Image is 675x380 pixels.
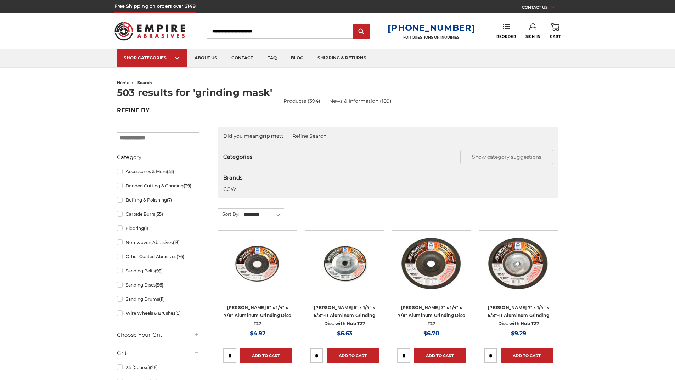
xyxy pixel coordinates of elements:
[184,183,191,188] span: (39)
[187,49,224,67] a: about us
[167,197,172,203] span: (7)
[310,236,379,292] img: 5" aluminum grinding wheel with hub
[173,240,180,245] span: (13)
[117,331,199,339] h5: Choose Your Grit
[501,348,553,363] a: Add to Cart
[124,55,180,61] div: SHOP CATEGORIES
[310,49,373,67] a: shipping & returns
[397,236,466,326] a: 7" Aluminum Grinding Wheel
[223,236,292,326] a: 5" Aluminum Grinding Wheel
[550,23,561,39] a: Cart
[223,150,553,164] h5: Categories
[117,88,558,97] h1: 503 results for 'grinding mask'
[223,186,236,192] a: CGW
[117,293,199,305] a: Sanding Drums(11)
[176,254,184,259] span: (76)
[117,279,199,291] a: Sanding Discs(96)
[117,153,199,161] h5: Category
[259,133,283,139] strong: grip matt
[218,209,240,219] label: Sort By:
[329,97,392,105] a: News & Information (109)
[388,23,475,33] a: [PHONE_NUMBER]
[337,330,352,337] span: $6.63
[167,169,174,174] span: (41)
[114,17,185,45] img: Empire Abrasives
[159,296,165,302] span: (11)
[117,194,199,206] a: Buffing & Polishing(7)
[117,361,199,374] a: 24 (Coarse)(26)
[283,97,320,105] a: Products (394)
[496,23,516,39] a: Reorder
[243,209,284,220] select: Sort By:
[223,174,553,182] h5: Brands
[522,4,561,13] a: CONTACT US
[156,282,163,288] span: (96)
[175,311,181,316] span: (9)
[292,133,326,139] a: Refine Search
[117,165,199,178] a: Accessories & More(41)
[284,49,310,67] a: blog
[137,80,152,85] span: search
[117,208,199,220] a: Carbide Burrs(55)
[260,49,284,67] a: faq
[550,34,561,39] span: Cart
[223,132,553,140] div: Did you mean:
[397,236,466,292] img: 7" Aluminum Grinding Wheel
[117,236,199,249] a: Non-woven Abrasives(13)
[144,226,148,231] span: (1)
[240,348,292,363] a: Add to Cart
[327,348,379,363] a: Add to Cart
[117,349,199,357] h5: Grit
[354,24,369,39] input: Submit
[223,236,292,292] img: 5" Aluminum Grinding Wheel
[117,180,199,192] a: Bonded Cutting & Grinding(39)
[496,34,516,39] span: Reorder
[155,268,163,273] span: (93)
[250,330,265,337] span: $4.92
[460,150,553,164] button: Show category suggestions
[117,107,199,118] h5: Refine by
[224,49,260,67] a: contact
[155,211,163,217] span: (55)
[423,330,439,337] span: $6.70
[117,80,129,85] a: home
[150,365,158,370] span: (26)
[388,35,475,40] p: FOR QUESTIONS OR INQUIRIES
[484,236,553,326] a: 7" Aluminum Grinding Wheel with Hub
[484,236,553,292] img: 7" Aluminum Grinding Wheel with Hub
[117,250,199,263] a: Other Coated Abrasives(76)
[511,330,526,337] span: $9.29
[117,307,199,319] a: Wire Wheels & Brushes(9)
[117,265,199,277] a: Sanding Belts(93)
[414,348,466,363] a: Add to Cart
[117,222,199,234] a: Flooring(1)
[525,34,541,39] span: Sign In
[310,236,379,326] a: 5" aluminum grinding wheel with hub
